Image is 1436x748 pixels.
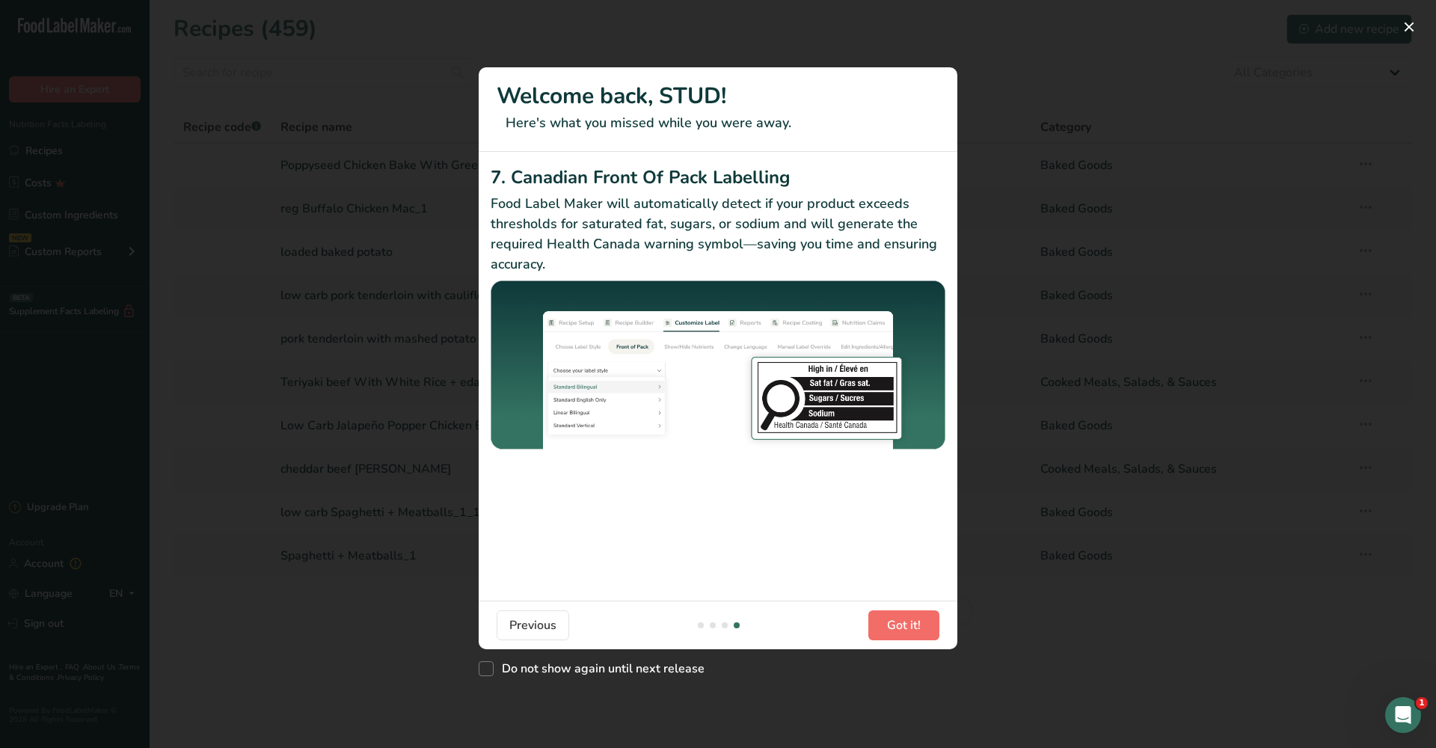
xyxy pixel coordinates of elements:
[1385,697,1421,733] iframe: Intercom live chat
[497,610,569,640] button: Previous
[497,79,939,113] h1: Welcome back, STUD!
[887,616,921,634] span: Got it!
[497,113,939,133] p: Here's what you missed while you were away.
[491,164,945,191] h2: 7. Canadian Front Of Pack Labelling
[494,661,705,676] span: Do not show again until next release
[491,280,945,452] img: Canadian Front Of Pack Labelling
[509,616,556,634] span: Previous
[868,610,939,640] button: Got it!
[1416,697,1428,709] span: 1
[491,194,945,275] p: Food Label Maker will automatically detect if your product exceeds thresholds for saturated fat, ...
